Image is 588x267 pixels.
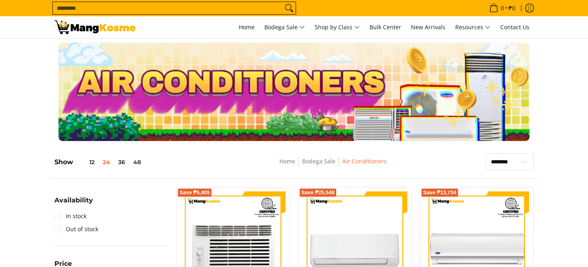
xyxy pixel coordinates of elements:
[496,16,534,38] a: Contact Us
[311,16,364,38] a: Shop by Class
[54,197,93,210] summary: Open
[507,5,517,11] span: ₱0
[315,22,360,33] span: Shop by Class
[279,157,295,165] a: Home
[179,190,210,195] span: Save ₱5,405
[129,159,145,165] button: 48
[239,23,255,31] span: Home
[451,16,495,38] a: Resources
[235,16,259,38] a: Home
[302,157,335,165] a: Bodega Sale
[54,20,136,34] img: Bodega Sale Aircon l Mang Kosme: Home Appliances Warehouse Sale
[54,260,72,267] span: Price
[423,190,456,195] span: Save ₱13,734
[144,16,534,38] nav: Main Menu
[54,210,86,223] a: In stock
[342,157,387,165] a: Air Conditioners
[283,2,296,14] button: Search
[499,5,505,11] span: 0
[114,159,129,165] button: 36
[487,4,518,13] span: •
[264,22,305,33] span: Bodega Sale
[411,23,445,31] span: New Arrivals
[407,16,450,38] a: New Arrivals
[99,159,114,165] button: 24
[260,16,309,38] a: Bodega Sale
[220,156,446,175] nav: Breadcrumbs
[54,223,98,236] a: Out of stock
[73,159,99,165] button: 12
[54,158,145,166] h5: Show
[455,22,491,33] span: Resources
[365,16,405,38] a: Bulk Center
[500,23,530,31] span: Contact Us
[54,197,93,204] span: Availability
[370,23,401,31] span: Bulk Center
[301,190,335,195] span: Save ₱25,548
